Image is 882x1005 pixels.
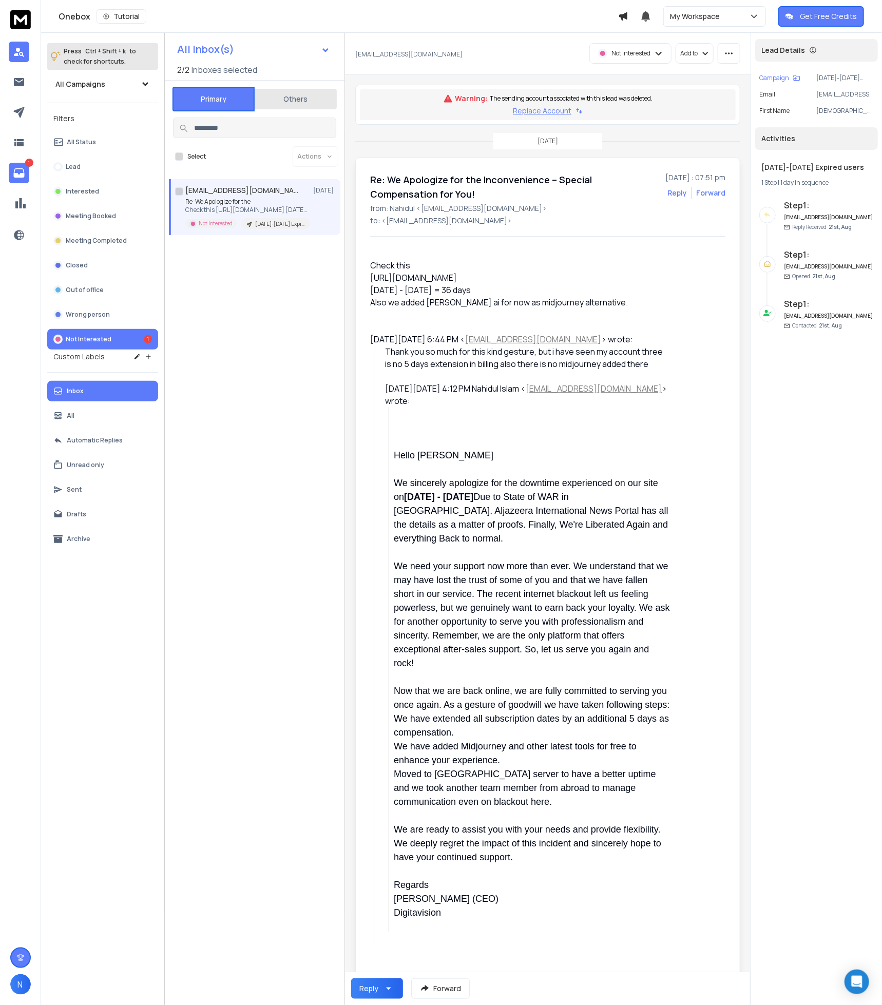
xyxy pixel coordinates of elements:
div: Check this [370,259,670,272]
button: Inbox [47,381,158,401]
li: Moved to [GEOGRAPHIC_DATA] server to have a better uptime and we took another team member from ab... [394,767,670,809]
button: Others [255,88,337,110]
h3: Custom Labels [53,352,105,362]
p: First Name [759,107,790,115]
button: Unread only [47,455,158,475]
button: Tutorial [97,9,146,24]
p: Press to check for shortcuts. [64,46,136,67]
p: Closed [66,261,88,269]
p: Email [759,90,775,99]
p: Wrong person [66,311,110,319]
a: [EMAIL_ADDRESS][DOMAIN_NAME] [526,383,662,394]
span: We sincerely apologize for the downtime experienced on our site on Due to State of WAR in [GEOGRA... [394,478,673,918]
h6: [EMAIL_ADDRESS][DOMAIN_NAME] [784,312,874,320]
p: The sending account associated with this lead was deleted. [490,94,653,103]
h1: All Inbox(s) [177,44,234,54]
p: Not Interested [611,49,650,57]
button: Drafts [47,504,158,525]
p: Not Interested [199,220,233,227]
p: Interested [66,187,99,196]
h6: [EMAIL_ADDRESS][DOMAIN_NAME] [784,214,874,221]
p: [DATE] [538,137,558,145]
p: [DEMOGRAPHIC_DATA][PERSON_NAME] [816,107,874,115]
span: Now that we are back online, we are fully committed to serving you once again. As a gesture of go... [394,686,670,918]
div: | [761,179,872,187]
div: [URL][DOMAIN_NAME] [370,272,670,284]
p: [DATE] : 07:51 pm [665,172,725,183]
p: to: <[EMAIL_ADDRESS][DOMAIN_NAME]> [370,216,725,226]
button: Lead [47,157,158,177]
p: [DATE]-[DATE] Expired users [255,220,304,228]
h1: All Campaigns [55,79,105,89]
div: Forward [696,188,725,198]
div: Thank you so much for this kind gesture, but i have seen my account three is no 5 days extension ... [386,345,670,370]
button: Campaign [759,74,800,82]
span: Hello [PERSON_NAME] [394,450,673,918]
button: Replace Account [513,106,583,116]
p: Meeting Booked [66,212,116,220]
button: Closed [47,255,158,276]
span: 21st, Aug [812,273,835,280]
button: Sent [47,479,158,500]
p: My Workspace [670,11,724,22]
p: Re: We Apologize for the [185,198,309,206]
span: 1 Step [761,178,777,187]
h1: [DATE]-[DATE] Expired users [761,162,872,172]
li: We have extended all subscription dates by an additional 5 days as compensation. [394,712,670,740]
button: All Status [47,132,158,152]
p: [EMAIL_ADDRESS][DOMAIN_NAME] [816,90,874,99]
div: 1 [144,335,152,343]
button: All Campaigns [47,74,158,94]
div: Open Intercom Messenger [845,970,869,994]
h6: Step 1 : [784,298,874,310]
p: Lead [66,163,81,171]
p: Unread only [67,461,104,469]
button: Get Free Credits [778,6,864,27]
span: [PERSON_NAME] (CEO) [394,894,498,918]
p: Meeting Completed [66,237,127,245]
span: We need your support now more than ever. We understand that we may have lost the trust of some of... [394,561,673,918]
span: Ctrl + Shift + k [84,45,127,57]
button: Reply [351,978,403,999]
p: [DATE]-[DATE] Expired users [816,74,874,82]
button: Out of office [47,280,158,300]
button: Archive [47,529,158,549]
h3: Filters [47,111,158,126]
p: Get Free Credits [800,11,857,22]
p: Warning: [455,93,488,104]
button: N [10,974,31,995]
p: Lead Details [761,45,805,55]
button: Not Interested1 [47,329,158,350]
div: Activities [755,127,878,150]
div: Reply [359,983,378,994]
button: All [47,405,158,426]
p: Contacted [792,322,842,330]
label: Select [187,152,206,161]
button: Reply [667,188,687,198]
span: 21st, Aug [829,223,852,230]
span: 21st, Aug [819,322,842,329]
p: Campaign [759,74,789,82]
h6: Step 1 : [784,248,874,261]
span: 1 day in sequence [780,178,829,187]
h6: [EMAIL_ADDRESS][DOMAIN_NAME] [784,263,874,270]
p: Reply Received [792,223,852,231]
p: [EMAIL_ADDRESS][DOMAIN_NAME] [355,50,463,59]
button: Interested [47,181,158,202]
p: Sent [67,486,82,494]
button: Wrong person [47,304,158,325]
p: All [67,412,74,420]
div: [DATE] - [DATE] = 36 days [370,284,670,296]
p: Automatic Replies [67,436,123,444]
strong: [DATE] - [DATE] [404,492,473,502]
p: Opened [792,273,835,280]
p: [DATE] [313,186,336,195]
p: 1 [25,159,33,167]
button: Meeting Booked [47,206,158,226]
span: Digitavision [394,907,441,918]
li: We have added Midjourney and other latest tools for free to enhance your experience. [394,740,670,767]
button: Automatic Replies [47,430,158,451]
